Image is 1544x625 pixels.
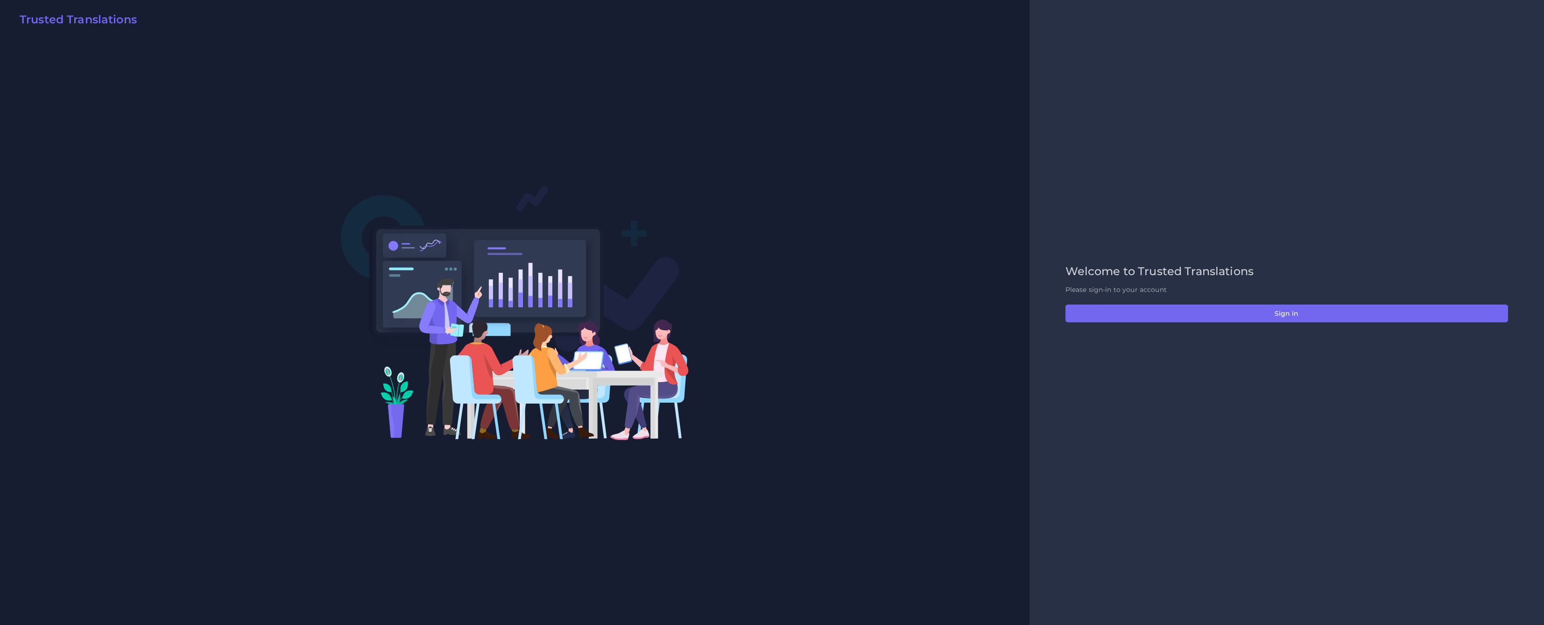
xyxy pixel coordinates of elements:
a: Trusted Translations [13,13,137,30]
h2: Welcome to Trusted Translations [1065,265,1508,278]
h2: Trusted Translations [20,13,137,27]
button: Sign in [1065,305,1508,322]
p: Please sign-in to your account [1065,285,1508,295]
img: Login V2 [340,185,689,440]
